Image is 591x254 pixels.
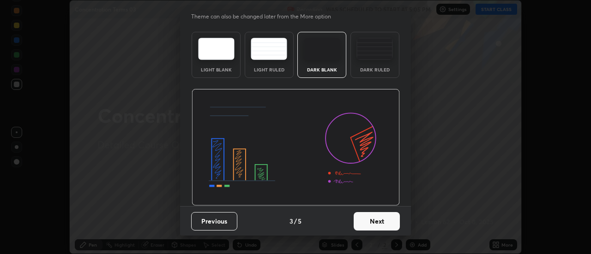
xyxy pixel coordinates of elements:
img: darkTheme.f0cc69e5.svg [304,38,340,60]
button: Next [354,212,400,230]
div: Dark Ruled [356,67,393,72]
img: lightTheme.e5ed3b09.svg [198,38,235,60]
div: Light Ruled [251,67,288,72]
button: Previous [191,212,237,230]
p: Theme can also be changed later from the More option [191,12,341,21]
img: darkThemeBanner.d06ce4a2.svg [192,89,400,206]
h4: / [294,216,297,226]
h4: 5 [298,216,302,226]
h4: 3 [289,216,293,226]
img: lightRuledTheme.5fabf969.svg [251,38,287,60]
div: Dark Blank [303,67,340,72]
img: darkRuledTheme.de295e13.svg [356,38,393,60]
div: Light Blank [198,67,235,72]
